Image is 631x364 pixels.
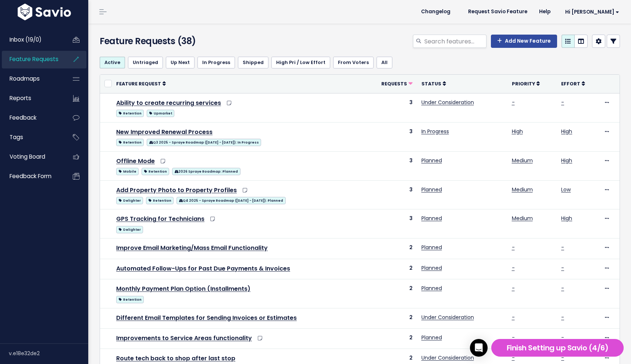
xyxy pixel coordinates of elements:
[177,197,285,204] span: Q4 2025 - Spraye Roadmap ([DATE] - [DATE]): Planned
[147,139,261,146] span: Q3 2025 - Spraye Roadmap ([DATE] - [DATE]): In Progress
[512,186,533,193] a: Medium
[10,133,23,141] span: Tags
[512,314,515,321] a: -
[10,153,45,160] span: Voting Board
[10,172,51,180] span: Feedback form
[421,334,442,341] a: Planned
[2,31,61,48] a: Inbox (19/0)
[16,4,73,20] img: logo-white.9d6f32f41409.svg
[365,122,417,151] td: 3
[116,294,144,304] a: Retention
[271,57,330,68] a: High Pri / Low Effort
[424,35,486,48] input: Search features...
[116,168,139,175] span: Mobile
[421,264,442,272] a: Planned
[565,9,619,15] span: Hi [PERSON_NAME]
[238,57,268,68] a: Shipped
[561,314,564,321] a: -
[561,157,572,164] a: High
[197,57,235,68] a: In Progress
[116,81,161,87] span: Feature Request
[421,9,450,14] span: Changelog
[2,70,61,87] a: Roadmaps
[365,209,417,238] td: 3
[172,166,240,176] a: 2026 Spraye Roadmap: Planned
[116,108,144,117] a: Retention
[116,157,155,165] a: Offline Mode
[2,129,61,146] a: Tags
[512,264,515,272] a: -
[512,334,515,341] a: -
[512,81,535,87] span: Priority
[333,57,374,68] a: From Voters
[9,344,88,363] div: v.e18e32de2
[116,195,143,205] a: Delighter
[365,329,417,349] td: 2
[2,148,61,165] a: Voting Board
[421,354,474,361] a: Under Consideration
[377,57,392,68] a: All
[2,51,61,68] a: Feature Requests
[172,168,240,175] span: 2026 Spraye Roadmap: Planned
[512,285,515,292] a: -
[561,186,571,193] a: Low
[2,90,61,107] a: Reports
[365,180,417,209] td: 3
[2,109,61,126] a: Feedback
[365,151,417,180] td: 3
[10,75,40,82] span: Roadmaps
[116,285,250,293] a: Monthly Payment Plan Option (Installments)
[365,238,417,259] td: 2
[116,128,213,136] a: New Improved Renewal Process
[381,80,413,87] a: Requests
[116,137,144,146] a: Retention
[147,110,174,117] span: Upmarket
[116,226,143,233] span: Delighter
[116,244,268,252] a: Improve Email Marketing/Mass Email Functionality
[365,279,417,308] td: 2
[561,334,564,341] a: -
[128,57,163,68] a: Untriaged
[10,114,36,121] span: Feedback
[147,108,174,117] a: Upmarket
[495,342,620,353] h5: Finish Setting up Savio (4/6)
[512,244,515,251] a: -
[421,186,442,193] a: Planned
[177,195,285,205] a: Q4 2025 - Spraye Roadmap ([DATE] - [DATE]): Planned
[512,128,523,135] a: High
[116,225,143,234] a: Delighter
[421,99,474,106] a: Under Consideration
[100,57,620,68] ul: Filter feature requests
[116,166,139,176] a: Mobile
[512,80,540,87] a: Priority
[116,264,290,273] a: Automated Follow-Ups for Past Due Payments & Invoices
[470,339,488,357] div: Open Intercom Messenger
[381,81,407,87] span: Requests
[421,80,446,87] a: Status
[491,35,557,48] a: Add New Feature
[561,285,564,292] a: -
[116,354,235,363] a: Route tech back to shop after last stop
[421,215,442,222] a: Planned
[561,354,564,361] a: -
[116,296,144,303] span: Retention
[512,354,515,361] a: -
[421,157,442,164] a: Planned
[533,6,556,17] a: Help
[116,99,221,107] a: Ability to create recurring services
[561,244,564,251] a: -
[512,157,533,164] a: Medium
[512,99,515,106] a: -
[100,35,266,48] h4: Feature Requests (38)
[146,197,174,204] span: Retention
[421,128,449,135] a: In Progress
[147,137,261,146] a: Q3 2025 - Spraye Roadmap ([DATE] - [DATE]): In Progress
[2,168,61,185] a: Feedback form
[116,334,252,342] a: Improvements to Service Areas functionality
[421,314,474,321] a: Under Consideration
[421,244,442,251] a: Planned
[142,168,169,175] span: Retention
[116,314,297,322] a: Different Email Templates for Sending Invoices or Estimates
[10,94,31,102] span: Reports
[142,166,169,176] a: Retention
